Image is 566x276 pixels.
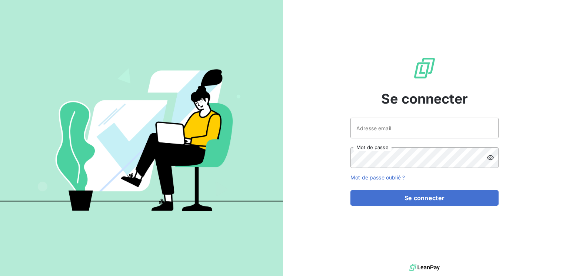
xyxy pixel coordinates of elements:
[350,118,499,138] input: placeholder
[350,174,405,181] a: Mot de passe oublié ?
[409,262,440,273] img: logo
[350,190,499,206] button: Se connecter
[381,89,468,109] span: Se connecter
[413,56,436,80] img: Logo LeanPay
